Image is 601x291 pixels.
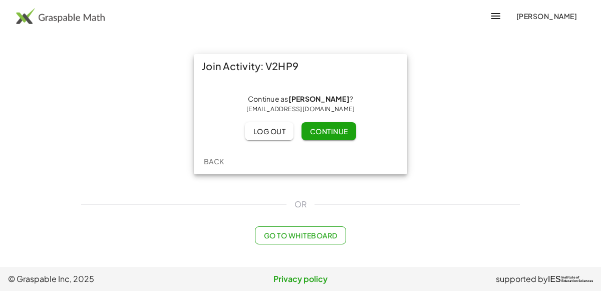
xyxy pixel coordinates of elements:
span: supported by [496,273,548,285]
button: Log out [245,122,293,140]
span: Continue [310,127,348,136]
span: Back [203,157,224,166]
div: Join Activity: V2HP9 [194,54,407,78]
span: Log out [253,127,285,136]
span: OR [294,198,307,210]
a: Privacy policy [203,273,398,285]
span: Institute of Education Sciences [561,276,593,283]
span: [PERSON_NAME] [516,12,577,21]
button: Back [198,152,230,170]
strong: [PERSON_NAME] [288,94,350,103]
a: IESInstitute ofEducation Sciences [548,273,593,285]
button: Continue [302,122,356,140]
span: © Graspable Inc, 2025 [8,273,203,285]
span: Go to Whiteboard [263,231,337,240]
button: [PERSON_NAME] [508,7,585,25]
span: IES [548,274,561,284]
div: Continue as ? [202,94,399,114]
button: Go to Whiteboard [255,226,346,244]
div: [EMAIL_ADDRESS][DOMAIN_NAME] [202,104,399,114]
